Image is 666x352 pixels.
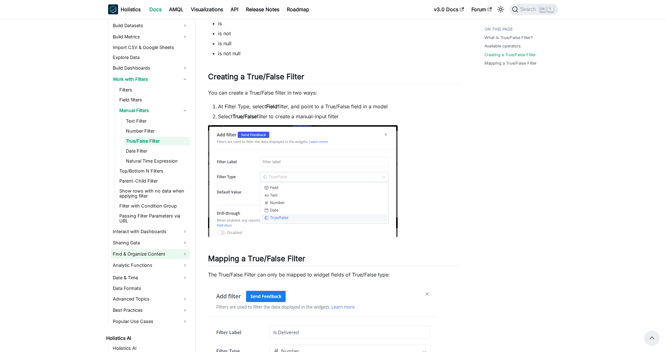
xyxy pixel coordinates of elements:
[124,117,190,125] a: Text Filter
[111,284,190,293] a: Data Formats
[111,249,190,259] a: Find & Organize Content
[218,113,460,120] li: Select filter to create a manual-input filter
[218,103,460,110] li: At Filter Type, select filter, and point to a True/False field in a model
[117,167,190,175] a: Top/Bottom N Filters
[111,305,190,315] a: Best Practices
[111,273,190,283] a: Date & Time
[187,4,227,14] a: Visualizations
[208,254,460,266] h2: Mapping a True/False Filter
[547,6,554,12] kbd: K
[218,40,460,47] li: is null
[509,4,558,15] button: Search (Ctrl+K)
[111,21,190,31] a: Build Datasets
[518,7,540,12] span: Search
[468,4,495,14] a: Forum
[485,52,536,58] a: Creating a True/False Filter
[111,260,190,270] a: Analytic Functions
[108,4,118,14] img: Holistics
[111,227,190,237] a: Interact with Dashboards
[232,113,257,120] strong: True/False
[124,147,190,155] a: Date Filter
[146,4,165,14] a: Docs
[283,4,313,14] a: Roadmap
[117,105,190,115] a: Manual Filters
[496,4,506,14] button: Switch between dark and light mode (currently light mode)
[117,212,190,225] a: Passing Filter Parameters via URL
[218,50,460,57] li: is not null
[111,316,190,326] a: Popular Use Cases
[111,32,190,42] a: Build Metrics
[108,4,141,14] a: HolisticsHolistics
[208,89,460,96] p: You can create a True/False filter in two ways:
[165,4,187,14] a: AMQL
[117,177,190,185] a: Parent-Child Filter
[117,187,190,200] a: Show rows with no data when applying filter
[208,271,460,278] p: The True/False Filter can only be mapped to widget fields of True/False type:
[208,72,460,84] h2: Creating a True/False Filter
[124,157,190,165] a: Natural Time Expression
[242,4,283,14] a: Release Notes
[124,137,190,145] a: True/False Filter
[218,20,460,27] li: is
[485,35,533,41] a: What is True/False Filter?
[218,30,460,37] li: is not
[117,86,190,94] a: Filters
[121,6,141,13] b: Holistics
[430,4,468,14] a: v3.0 Docs
[485,60,537,66] a: Mapping a True/False Filter
[111,43,190,52] a: Import CSV & Google Sheets
[266,103,277,110] strong: Field
[111,53,190,62] a: Explore Data
[111,63,190,73] a: Build Dashboards
[485,43,521,49] a: Available operators
[117,202,190,210] a: Filter with Condition Group
[111,294,190,304] a: Advanced Topics
[111,238,190,248] a: Sharing Data
[124,127,190,135] a: Number Filter
[104,334,190,343] a: Holistics AI
[227,4,242,14] a: API
[102,19,196,352] nav: Docs sidebar
[111,74,190,84] a: Work with Filters
[644,330,659,345] button: Scroll back to top
[117,95,190,104] a: Field filters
